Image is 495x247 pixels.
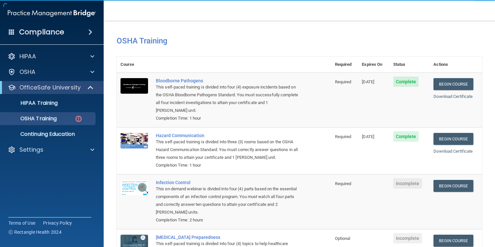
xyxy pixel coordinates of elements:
[430,57,482,73] th: Actions
[8,7,96,20] img: PMB logo
[335,79,351,84] span: Required
[156,216,299,224] div: Completion Time: 2 hours
[393,131,419,142] span: Complete
[156,138,299,161] div: This self-paced training is divided into three (3) rooms based on the OSHA Hazard Communication S...
[8,84,94,91] a: OfficeSafe University
[393,76,419,87] span: Complete
[4,131,93,137] p: Continuing Education
[433,78,473,90] a: Begin Course
[8,220,35,226] a: Terms of Use
[43,220,72,226] a: Privacy Policy
[156,180,299,185] a: Infection Control
[19,53,36,60] p: HIPAA
[335,134,351,139] span: Required
[19,68,36,76] p: OSHA
[393,233,422,243] span: Incomplete
[362,134,374,139] span: [DATE]
[117,57,152,73] th: Course
[8,53,94,60] a: HIPAA
[156,83,299,114] div: This self-paced training is divided into four (4) exposure incidents based on the OSHA Bloodborne...
[156,114,299,122] div: Completion Time: 1 hour
[362,79,374,84] span: [DATE]
[433,133,473,145] a: Begin Course
[433,180,473,192] a: Begin Course
[8,146,94,154] a: Settings
[117,36,482,45] h4: OSHA Training
[156,161,299,169] div: Completion Time: 1 hour
[8,68,94,76] a: OSHA
[433,149,473,154] a: Download Certificate
[75,115,83,123] img: danger-circle.6113f641.png
[335,181,351,186] span: Required
[156,235,299,240] a: [MEDICAL_DATA] Preparedness
[358,57,389,73] th: Expires On
[389,57,430,73] th: Status
[8,229,62,235] span: Ⓒ Rectangle Health 2024
[19,84,81,91] p: OfficeSafe University
[156,185,299,216] div: This on-demand webinar is divided into four (4) parts based on the essential components of an inf...
[433,235,473,247] a: Begin Course
[156,78,299,83] a: Bloodborne Pathogens
[393,178,422,189] span: Incomplete
[331,57,358,73] th: Required
[4,115,57,122] p: OSHA Training
[335,236,351,241] span: Optional
[19,146,43,154] p: Settings
[433,94,473,99] a: Download Certificate
[19,28,64,37] h4: Compliance
[4,100,58,106] p: HIPAA Training
[156,133,299,138] a: Hazard Communication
